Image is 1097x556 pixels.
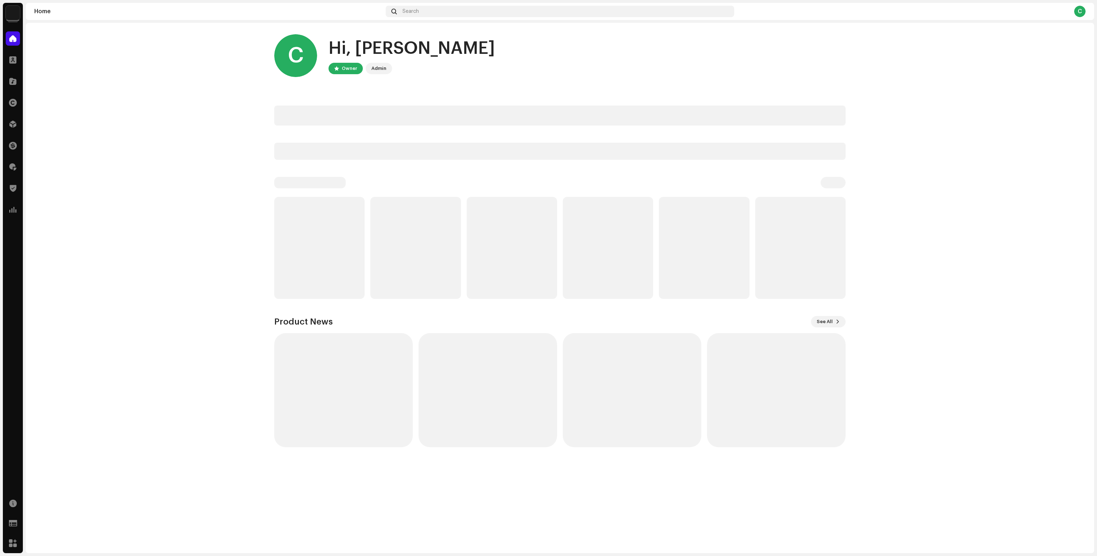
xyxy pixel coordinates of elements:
[329,37,495,60] div: Hi, [PERSON_NAME]
[811,316,846,327] button: See All
[34,9,383,14] div: Home
[274,316,333,327] h3: Product News
[402,9,419,14] span: Search
[817,315,833,329] span: See All
[1074,6,1086,17] div: C
[6,6,20,20] img: bb549e82-3f54-41b5-8d74-ce06bd45c366
[274,34,317,77] div: C
[342,64,357,73] div: Owner
[371,64,386,73] div: Admin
